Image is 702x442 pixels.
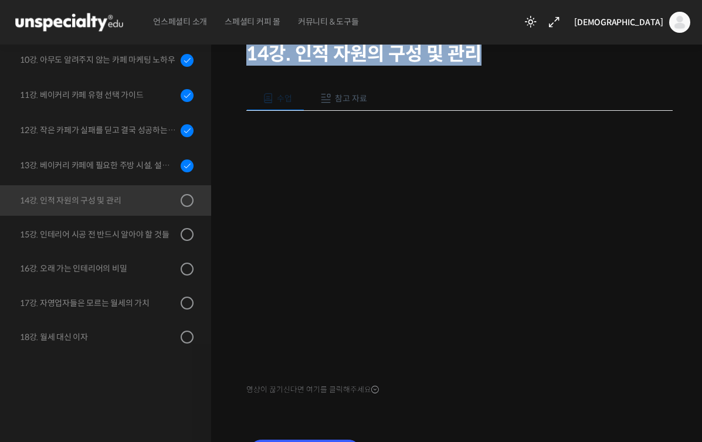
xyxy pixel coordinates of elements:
[20,124,177,137] div: 12강. 작은 카페가 실패를 딛고 결국 성공하는 방법
[246,385,379,395] span: 영상이 끊기신다면 여기를 클릭해주세요
[37,362,44,372] span: 홈
[20,53,177,66] div: 10강. 아무도 알려주지 않는 카페 마케팅 노하우
[181,362,195,372] span: 설정
[20,262,177,275] div: 16강. 오래 가는 인테리어의 비밀
[246,43,673,65] h1: 14강. 인적 자원의 구성 및 관리
[151,345,225,374] a: 설정
[20,228,177,241] div: 15강. 인테리어 시공 전 반드시 알아야 할 것들
[107,363,121,372] span: 대화
[20,89,177,101] div: 11강. 베이커리 카페 유형 선택 가이드
[77,345,151,374] a: 대화
[335,93,367,104] span: 참고 자료
[20,297,177,310] div: 17강. 자영업자들은 모르는 월세의 가치
[277,93,292,104] span: 수업
[20,331,177,344] div: 18강. 월세 대신 이자
[20,194,177,207] div: 14강. 인적 자원의 구성 및 관리
[4,345,77,374] a: 홈
[20,159,177,172] div: 13강. 베이커리 카페에 필요한 주방 시설, 설비 종류
[574,17,663,28] span: [DEMOGRAPHIC_DATA]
